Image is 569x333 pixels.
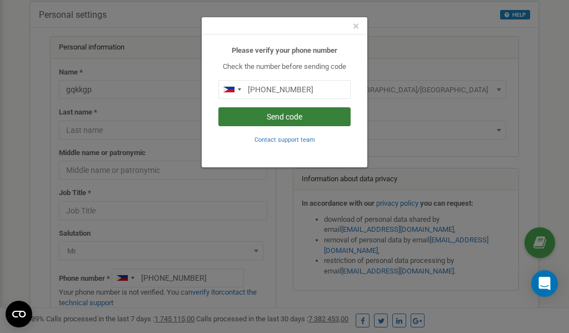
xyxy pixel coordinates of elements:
a: Contact support team [254,135,315,143]
button: Open CMP widget [6,301,32,327]
div: Open Intercom Messenger [531,270,558,297]
button: Close [353,21,359,32]
small: Contact support team [254,136,315,143]
p: Check the number before sending code [218,62,351,72]
span: × [353,19,359,33]
input: 0905 123 4567 [218,80,351,99]
button: Send code [218,107,351,126]
div: Telephone country code [219,81,244,98]
b: Please verify your phone number [232,46,337,54]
